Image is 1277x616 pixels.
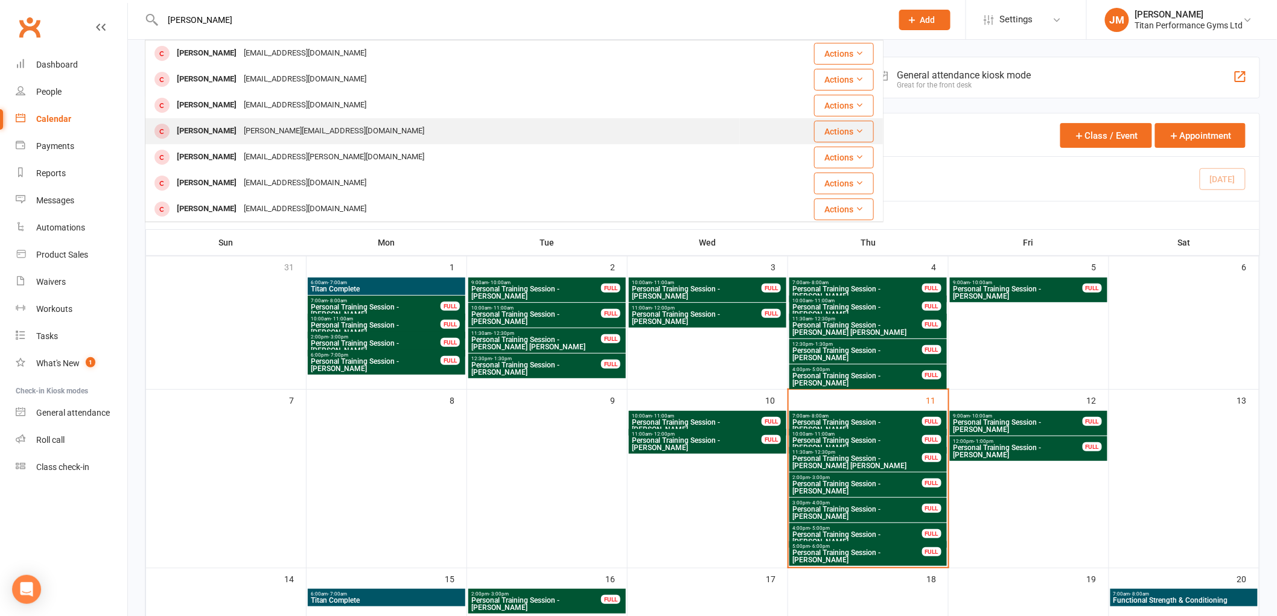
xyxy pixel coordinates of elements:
[949,230,1109,255] th: Fri
[1083,442,1102,451] div: FULL
[16,106,127,133] a: Calendar
[809,280,829,285] span: - 8:00am
[310,334,441,340] span: 2:00pm
[173,45,240,62] div: [PERSON_NAME]
[792,298,923,303] span: 10:00am
[16,241,127,268] a: Product Sales
[310,298,441,303] span: 7:00am
[922,478,941,487] div: FULL
[792,419,923,433] span: Personal Training Session - [PERSON_NAME]
[952,280,1083,285] span: 9:00am
[36,223,85,232] div: Automations
[931,256,948,276] div: 4
[1155,123,1246,148] button: Appointment
[240,122,428,140] div: [PERSON_NAME][EMAIL_ADDRESS][DOMAIN_NAME]
[16,323,127,350] a: Tasks
[812,316,835,322] span: - 12:30pm
[922,453,941,462] div: FULL
[631,285,762,300] span: Personal Training Session - [PERSON_NAME]
[792,347,923,361] span: Personal Training Session - [PERSON_NAME]
[788,230,949,255] th: Thu
[792,480,923,495] span: Personal Training Session - [PERSON_NAME]
[970,280,992,285] span: - 10:00am
[766,390,788,410] div: 10
[792,413,923,419] span: 7:00am
[310,280,463,285] span: 6:00am
[16,399,127,427] a: General attendance kiosk mode
[86,357,95,367] span: 1
[810,526,830,531] span: - 5:00pm
[605,568,627,588] div: 16
[173,174,240,192] div: [PERSON_NAME]
[899,10,951,30] button: Add
[284,568,306,588] div: 14
[14,12,45,42] a: Clubworx
[16,133,127,160] a: Payments
[628,230,788,255] th: Wed
[310,597,463,604] span: Titan Complete
[471,336,602,351] span: Personal Training Session - [PERSON_NAME] [PERSON_NAME]
[1087,390,1109,410] div: 12
[631,419,762,433] span: Personal Training Session - [PERSON_NAME]
[16,160,127,187] a: Reports
[897,81,1031,89] div: Great for the front desk
[792,303,923,318] span: Personal Training Session - [PERSON_NAME]
[16,187,127,214] a: Messages
[952,285,1083,300] span: Personal Training Session - [PERSON_NAME]
[792,372,923,387] span: Personal Training Session - [PERSON_NAME]
[809,413,829,419] span: - 8:00am
[173,148,240,166] div: [PERSON_NAME]
[240,45,370,62] div: [EMAIL_ADDRESS][DOMAIN_NAME]
[310,352,441,358] span: 6:00pm
[810,475,830,480] span: - 3:00pm
[1000,6,1033,33] span: Settings
[631,311,762,325] span: Personal Training Session - [PERSON_NAME]
[289,390,306,410] div: 7
[310,340,441,354] span: Personal Training Session - [PERSON_NAME]
[16,268,127,296] a: Waivers
[328,280,347,285] span: - 7:00am
[926,390,948,410] div: 11
[792,316,923,322] span: 11:30am
[240,97,370,114] div: [EMAIL_ADDRESS][DOMAIN_NAME]
[922,547,941,556] div: FULL
[601,360,620,369] div: FULL
[489,591,509,597] span: - 3:00pm
[146,230,307,255] th: Sun
[471,597,602,611] span: Personal Training Session - [PERSON_NAME]
[16,350,127,377] a: What's New1
[36,408,110,418] div: General attendance
[1087,568,1109,588] div: 19
[814,173,874,194] button: Actions
[488,280,511,285] span: - 10:00am
[926,568,948,588] div: 18
[441,338,460,347] div: FULL
[973,439,993,444] span: - 1:00pm
[792,506,923,520] span: Personal Training Session - [PERSON_NAME]
[12,575,41,604] div: Open Intercom Messenger
[610,390,627,410] div: 9
[792,437,923,451] span: Personal Training Session - [PERSON_NAME]
[36,304,72,314] div: Workouts
[328,591,347,597] span: - 7:00am
[331,316,353,322] span: - 11:00am
[284,256,306,276] div: 31
[652,305,675,311] span: - 12:00pm
[491,331,514,336] span: - 12:30pm
[310,285,463,293] span: Titan Complete
[1092,256,1109,276] div: 5
[1113,597,1255,604] span: Functional Strength & Conditioning
[240,200,370,218] div: [EMAIL_ADDRESS][DOMAIN_NAME]
[471,311,602,325] span: Personal Training Session - [PERSON_NAME]
[1060,123,1152,148] button: Class / Event
[471,591,602,597] span: 2:00pm
[1135,9,1243,20] div: [PERSON_NAME]
[450,390,467,410] div: 8
[762,309,781,318] div: FULL
[771,256,788,276] div: 3
[922,435,941,444] div: FULL
[814,95,874,116] button: Actions
[601,309,620,318] div: FULL
[467,230,628,255] th: Tue
[810,544,830,549] span: - 6:00pm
